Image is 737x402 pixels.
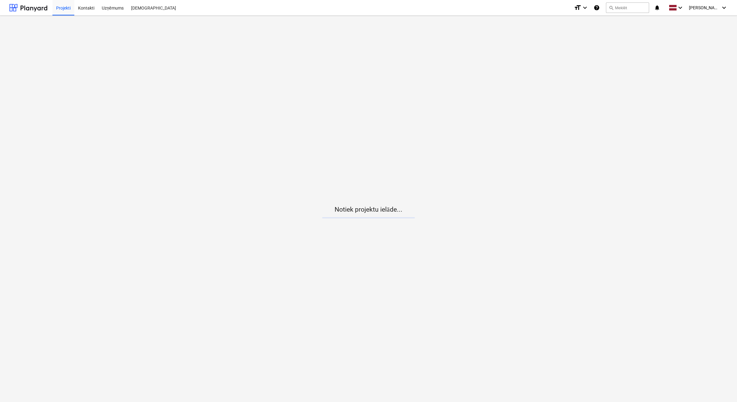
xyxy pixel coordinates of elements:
i: keyboard_arrow_down [720,4,728,11]
i: format_size [574,4,581,11]
i: Zināšanu pamats [594,4,600,11]
span: [PERSON_NAME] [689,5,720,10]
i: keyboard_arrow_down [581,4,589,11]
p: Notiek projektu ielāde... [322,205,415,214]
span: search [609,5,614,10]
button: Meklēt [606,2,649,13]
i: notifications [654,4,660,11]
i: keyboard_arrow_down [677,4,684,11]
